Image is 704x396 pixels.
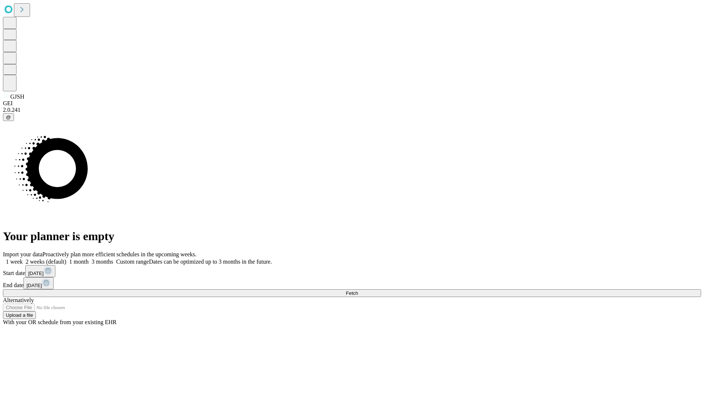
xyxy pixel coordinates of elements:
span: 2 weeks (default) [26,258,66,265]
span: 1 week [6,258,23,265]
h1: Your planner is empty [3,230,701,243]
span: Alternatively [3,297,34,303]
span: 1 month [69,258,89,265]
span: @ [6,114,11,120]
button: [DATE] [25,265,55,277]
span: GJSH [10,93,24,100]
div: 2.0.241 [3,107,701,113]
button: Upload a file [3,311,36,319]
span: [DATE] [28,271,44,276]
span: Proactively plan more efficient schedules in the upcoming weeks. [43,251,197,257]
button: [DATE] [23,277,54,289]
button: Fetch [3,289,701,297]
span: Custom range [116,258,149,265]
button: @ [3,113,14,121]
span: 3 months [92,258,113,265]
span: With your OR schedule from your existing EHR [3,319,117,325]
span: [DATE] [26,283,42,288]
span: Dates can be optimized up to 3 months in the future. [149,258,272,265]
div: End date [3,277,701,289]
span: Import your data [3,251,43,257]
span: Fetch [346,290,358,296]
div: GEI [3,100,701,107]
div: Start date [3,265,701,277]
